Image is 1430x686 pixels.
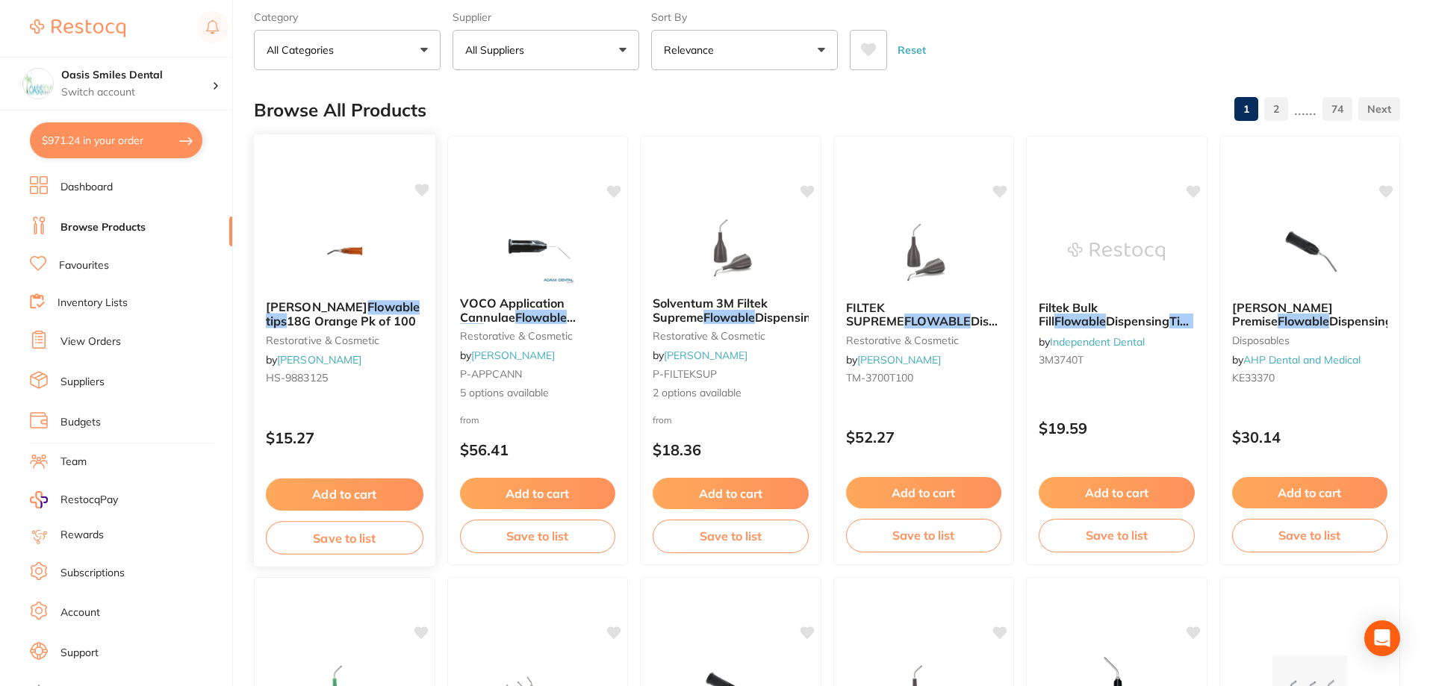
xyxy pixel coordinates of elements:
[266,353,361,367] span: by
[465,43,530,57] p: All Suppliers
[266,300,423,328] b: HENRY SCHEIN Flowable tips 18G Orange Pk of 100
[60,180,113,195] a: Dashboard
[653,367,717,381] span: P-FILTEKSUP
[266,299,367,314] span: [PERSON_NAME]
[266,478,423,511] button: Add to cart
[460,296,616,324] b: VOCO Application Cannulae Flowable Tips 100/pk
[904,314,971,328] em: FLOWABLE
[846,477,1002,508] button: Add to cart
[846,371,913,384] span: TM-3700T100
[653,441,809,458] p: $18.36
[846,428,1002,446] p: $52.27
[651,30,838,70] button: Relevance
[460,296,565,324] span: VOCO Application Cannulae
[846,301,1002,328] b: FILTEK SUPREME FLOWABLE Dispensing Tips 20G pk100 Grey
[30,491,48,508] img: RestocqPay
[664,349,747,362] a: [PERSON_NAME]
[1039,519,1195,552] button: Save to list
[1169,314,1193,328] em: Tips
[266,429,423,446] p: $15.27
[60,455,87,470] a: Team
[60,415,101,430] a: Budgets
[296,213,394,288] img: HENRY SCHEIN Flowable tips 18G Orange Pk of 100
[1232,477,1388,508] button: Add to cart
[489,210,586,284] img: VOCO Application Cannulae Flowable Tips 100/pk
[1039,353,1084,367] span: 3M3740T
[1322,94,1352,124] a: 74
[846,314,1082,342] span: 20G pk100 Grey
[1232,428,1388,446] p: $30.14
[653,296,809,324] b: Solventum 3M Filtek Supreme Flowable Dispensing Tips 20G
[1264,94,1288,124] a: 2
[755,310,818,325] span: Dispensing
[471,349,555,362] a: [PERSON_NAME]
[1232,371,1275,384] span: KE33370
[60,528,104,543] a: Rewards
[875,214,972,289] img: FILTEK SUPREME FLOWABLE Dispensing Tips 20G pk100 Grey
[266,314,287,328] em: tips
[1232,334,1388,346] small: disposables
[1232,301,1388,328] b: Kerr Premise Flowable Dispensing Tips
[30,491,118,508] a: RestocqPay
[846,300,904,328] span: FILTEK SUPREME
[1054,314,1106,328] em: Flowable
[59,258,109,273] a: Favourites
[287,314,416,328] span: 18G Orange Pk of 100
[60,375,105,390] a: Suppliers
[61,85,212,100] p: Switch account
[1232,353,1361,367] span: by
[653,330,809,342] small: restorative & cosmetic
[653,386,809,401] span: 2 options available
[664,43,720,57] p: Relevance
[460,386,616,401] span: 5 options available
[1039,301,1195,328] b: Filtek Bulk Fill Flowable Dispensing Tips - Packet of 20
[484,323,523,338] span: 100/pk
[971,314,1034,328] span: Dispensing
[460,367,522,381] span: P-APPCANN
[266,521,423,555] button: Save to list
[460,520,616,552] button: Save to list
[653,349,747,362] span: by
[703,310,755,325] em: Flowable
[1050,335,1145,349] a: Independent Dental
[460,330,616,342] small: restorative & cosmetic
[1261,214,1358,289] img: Kerr Premise Flowable Dispensing Tips
[1364,620,1400,656] div: Open Intercom Messenger
[266,371,328,384] span: HS-9883125
[1039,300,1098,328] span: Filtek Bulk Fill
[60,220,146,235] a: Browse Products
[30,19,125,37] img: Restocq Logo
[60,493,118,508] span: RestocqPay
[453,30,639,70] button: All Suppliers
[893,30,930,70] button: Reset
[1232,519,1388,552] button: Save to list
[846,334,1002,346] small: restorative & cosmetic
[60,646,99,661] a: Support
[453,10,639,24] label: Supplier
[254,30,441,70] button: All Categories
[277,353,361,367] a: [PERSON_NAME]
[653,478,809,509] button: Add to cart
[60,566,125,581] a: Subscriptions
[1039,420,1195,437] p: $19.59
[254,100,426,121] h2: Browse All Products
[1243,353,1361,367] a: AHP Dental and Medical
[460,441,616,458] p: $56.41
[367,299,420,314] em: Flowable
[682,210,779,284] img: Solventum 3M Filtek Supreme Flowable Dispensing Tips 20G
[60,605,100,620] a: Account
[267,43,340,57] p: All Categories
[515,310,567,325] em: Flowable
[846,519,1002,552] button: Save to list
[30,11,125,46] a: Restocq Logo
[61,68,212,83] h4: Oasis Smiles Dental
[1068,214,1165,289] img: Filtek Bulk Fill Flowable Dispensing Tips - Packet of 20
[460,323,484,338] em: Tips
[23,69,53,99] img: Oasis Smiles Dental
[57,296,128,311] a: Inventory Lists
[1106,314,1169,328] span: Dispensing
[254,10,441,24] label: Category
[846,353,941,367] span: by
[1039,335,1145,349] span: by
[1294,101,1316,118] p: ......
